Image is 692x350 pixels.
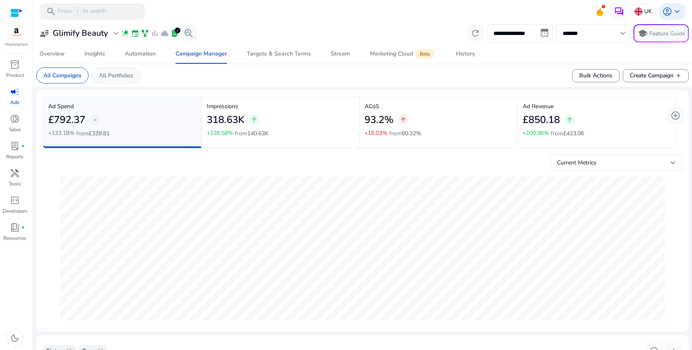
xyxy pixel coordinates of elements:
p: from [389,129,421,138]
h2: 93.2% [365,114,393,126]
button: refresh [467,25,484,42]
p: Sales [9,126,21,133]
span: keyboard_arrow_down [672,7,682,16]
span: school [638,28,648,38]
span: fiber_manual_record [21,226,25,229]
span: handyman [10,168,20,178]
button: Create Campaignadd [623,69,689,82]
span: add [675,72,682,79]
p: from [551,129,584,138]
span: £339.81 [89,130,110,137]
p: +126.58% [207,130,233,136]
div: Stream [331,51,350,57]
span: cloud [161,29,169,37]
span: book_4 [10,223,20,232]
span: dark_mode [10,333,20,343]
p: All Campaigns [43,71,82,80]
span: inventory_2 [10,60,20,70]
p: from [235,129,269,138]
p: Ads [10,99,19,106]
span: fiber_manual_record [21,144,25,148]
div: Marketing Cloud [370,51,436,57]
span: search [46,7,56,16]
span: lab_profile [171,29,179,37]
p: All Portfolios [99,71,133,80]
span: user_attributes [40,28,49,38]
span: Current Metrics [557,159,596,167]
div: Insights [84,51,105,57]
p: +16.03% [365,130,388,136]
p: Marketplace [5,42,28,48]
p: from [76,129,110,138]
span: donut_small [10,114,20,124]
p: UK [644,4,652,19]
div: Targets & Search Terms [247,51,311,57]
p: Press to search [58,7,106,16]
span: lab_profile [10,141,20,151]
p: Tools [9,180,21,188]
span: £423.06 [563,130,584,137]
span: arrow_upward [251,116,257,123]
div: History [456,51,475,57]
span: family_history [141,29,149,37]
p: Developers [2,207,28,215]
span: add_circle [671,111,680,121]
p: Ad Spend [48,102,196,111]
div: 2 [175,28,180,33]
span: wand_stars [121,29,129,37]
p: Ad Revenue [523,102,671,111]
span: search_insights [184,28,194,38]
p: Feature Guide [649,30,685,38]
span: keyboard_arrow_down [618,28,628,38]
div: Overview [40,51,65,57]
div: Campaign Manager [175,51,227,57]
p: +133.18% [48,130,75,136]
p: Product [6,72,24,79]
span: bar_chart [151,29,159,37]
span: / [74,7,81,16]
div: Automation [125,51,156,57]
h2: £850.18 [523,114,560,126]
span: 140.63K [247,130,269,137]
button: add_circle [667,107,684,124]
span: Create Campaign [630,71,682,80]
span: Bulk Actions [579,71,613,80]
img: uk.svg [634,7,643,16]
button: Bulk Actions [572,69,620,82]
h2: 318.63K [207,114,244,126]
p: Resources [3,234,26,242]
span: arrow_upward [566,116,573,123]
span: expand_more [111,28,121,38]
span: account_circle [662,7,672,16]
p: +100.96% [523,130,549,136]
span: code_blocks [10,195,20,205]
h3: Glimify Beauty [53,28,108,38]
span: campaign [10,87,20,97]
img: amazon.svg [5,26,28,38]
span: 80.32% [402,130,421,137]
span: Beta [415,49,435,59]
p: Reports [6,153,23,160]
button: schoolFeature Guide [634,24,689,42]
span: arrow_upward [400,116,407,123]
span: refresh [470,28,480,38]
span: event [131,29,139,37]
span: - [94,115,97,125]
p: Impressions [207,102,355,111]
button: search_insights [180,25,197,42]
p: ACoS [365,102,512,111]
h2: £792.37 [48,114,85,126]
